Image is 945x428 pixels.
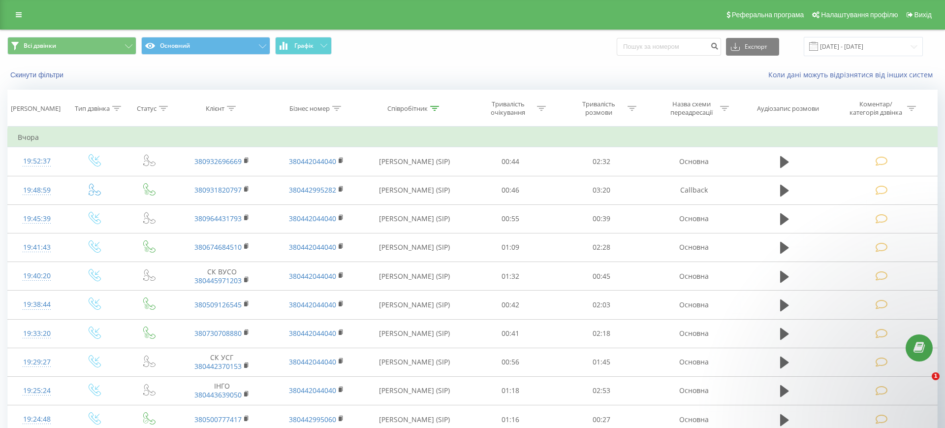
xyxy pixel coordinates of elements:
[647,176,741,204] td: Callback
[821,11,898,19] span: Налаштування профілю
[556,291,646,319] td: 02:03
[24,42,56,50] span: Всі дзвінки
[556,376,646,405] td: 02:53
[387,104,428,113] div: Співробітник
[847,100,905,117] div: Коментар/категорія дзвінка
[647,233,741,262] td: Основна
[732,11,804,19] span: Реферальна програма
[556,262,646,291] td: 00:45
[7,37,136,55] button: Всі дзвінки
[465,204,556,233] td: 00:55
[18,295,56,314] div: 19:38:44
[914,11,932,19] span: Вихід
[647,376,741,405] td: Основна
[465,176,556,204] td: 00:46
[75,104,110,113] div: Тип дзвінка
[289,214,336,223] a: 380442044040
[194,276,242,285] a: 380445971203
[647,204,741,233] td: Основна
[18,181,56,200] div: 19:48:59
[465,348,556,376] td: 00:56
[141,37,270,55] button: Основний
[289,329,336,338] a: 380442044040
[665,100,718,117] div: Назва схеми переадресації
[137,104,157,113] div: Статус
[556,233,646,262] td: 02:28
[465,262,556,291] td: 01:32
[175,262,269,291] td: СК ВУСО
[363,262,465,291] td: [PERSON_NAME] (SIP)
[194,362,242,371] a: 380442370153
[194,329,242,338] a: 380730708880
[18,324,56,343] div: 19:33:20
[482,100,535,117] div: Тривалість очікування
[556,176,646,204] td: 03:20
[363,348,465,376] td: [PERSON_NAME] (SIP)
[647,348,741,376] td: Основна
[465,147,556,176] td: 00:44
[18,152,56,171] div: 19:52:37
[572,100,625,117] div: Тривалість розмови
[7,70,68,79] button: Скинути фільтри
[465,233,556,262] td: 01:09
[363,176,465,204] td: [PERSON_NAME] (SIP)
[18,353,56,372] div: 19:29:27
[289,357,336,366] a: 380442044040
[912,372,935,396] iframe: Intercom live chat
[175,376,269,405] td: ІНГО
[757,104,819,113] div: Аудіозапис розмови
[363,233,465,262] td: [PERSON_NAME] (SIP)
[194,214,242,223] a: 380964431793
[289,271,336,281] a: 380442044040
[289,157,336,166] a: 380442044040
[465,319,556,348] td: 00:41
[289,185,336,195] a: 380442995282
[289,242,336,252] a: 380442044040
[194,390,242,399] a: 380443639050
[18,209,56,229] div: 19:45:39
[647,147,741,176] td: Основна
[556,319,646,348] td: 02:18
[363,147,465,176] td: [PERSON_NAME] (SIP)
[194,242,242,252] a: 380674684510
[194,415,242,424] a: 380500777417
[647,319,741,348] td: Основна
[465,376,556,405] td: 01:18
[556,204,646,233] td: 00:39
[194,185,242,195] a: 380931820797
[194,300,242,309] a: 380509126545
[363,291,465,319] td: [PERSON_NAME] (SIP)
[289,104,330,113] div: Бізнес номер
[647,291,741,319] td: Основна
[18,238,56,257] div: 19:41:43
[175,348,269,376] td: СК УСГ
[275,37,332,55] button: Графік
[18,381,56,400] div: 19:25:24
[932,372,940,380] span: 1
[363,204,465,233] td: [PERSON_NAME] (SIP)
[294,42,314,49] span: Графік
[363,319,465,348] td: [PERSON_NAME] (SIP)
[768,70,938,79] a: Коли дані можуть відрізнятися вiд інших систем
[194,157,242,166] a: 380932696669
[289,386,336,395] a: 380442044040
[363,376,465,405] td: [PERSON_NAME] (SIP)
[556,348,646,376] td: 01:45
[726,38,779,56] button: Експорт
[617,38,721,56] input: Пошук за номером
[289,415,336,424] a: 380442995060
[18,266,56,286] div: 19:40:20
[11,104,61,113] div: [PERSON_NAME]
[206,104,224,113] div: Клієнт
[647,262,741,291] td: Основна
[289,300,336,309] a: 380442044040
[465,291,556,319] td: 00:42
[556,147,646,176] td: 02:32
[8,128,938,147] td: Вчора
